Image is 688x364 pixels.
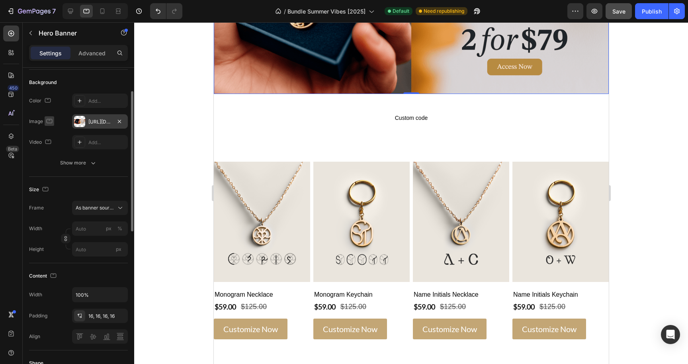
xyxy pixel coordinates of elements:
[117,225,122,232] div: %
[299,267,394,278] p: Name Initials Keychain
[29,156,128,170] button: Show more
[76,204,115,211] span: As banner source
[3,3,59,19] button: 7
[299,279,322,290] div: $59.00
[106,225,111,232] div: px
[424,8,464,15] span: Need republishing
[116,246,121,252] span: px
[29,137,53,148] div: Video
[8,85,19,91] div: 450
[393,8,409,15] span: Default
[29,79,57,86] div: Background
[612,8,625,15] span: Save
[635,3,668,19] button: Publish
[287,7,365,16] span: Bundle Summer Vibes [2025]
[29,184,50,195] div: Size
[78,49,106,57] p: Advanced
[209,299,263,314] p: Customize Now
[60,159,97,167] div: Show more
[150,3,182,19] div: Undo/Redo
[29,96,53,106] div: Color
[225,279,253,290] div: $125.00
[29,271,58,282] div: Content
[29,291,42,298] div: Width
[29,333,40,340] div: Align
[72,288,127,302] input: Auto
[325,279,352,290] div: $125.00
[72,221,128,236] input: px%
[29,225,42,232] label: Width
[199,296,273,317] a: Customize Now
[88,118,111,125] div: [URL][DOMAIN_NAME]
[308,299,363,314] p: Customize Now
[606,3,632,19] button: Save
[29,246,44,253] label: Height
[29,312,47,319] div: Padding
[299,139,395,260] a: Interwined Initials Keychain
[214,22,609,364] iframe: Design area
[104,224,113,233] button: %
[29,204,44,211] label: Frame
[661,325,680,344] div: Open Intercom Messenger
[72,242,128,256] input: px
[88,139,126,146] div: Add...
[52,6,56,16] p: 7
[72,201,128,215] button: As banner source
[39,49,62,57] p: Settings
[88,313,126,320] div: 16, 16, 16, 16
[6,146,19,152] div: Beta
[299,296,372,317] a: Customize Now
[115,224,125,233] button: px
[284,7,286,16] span: /
[29,116,54,127] div: Image
[88,98,126,105] div: Add...
[642,7,662,16] div: Publish
[39,28,106,38] p: Hero Banner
